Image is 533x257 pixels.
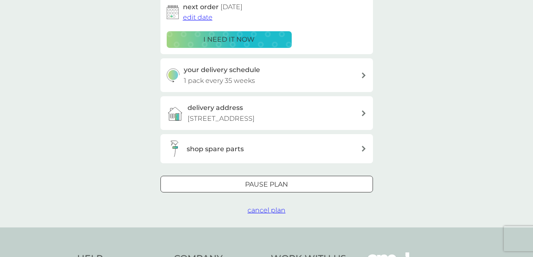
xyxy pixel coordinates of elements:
p: Pause plan [245,179,288,190]
a: delivery address[STREET_ADDRESS] [160,96,373,130]
span: edit date [183,13,213,21]
button: cancel plan [248,205,285,216]
p: i need it now [203,34,255,45]
p: 1 pack every 35 weeks [184,75,255,86]
h2: next order [183,2,243,12]
button: Pause plan [160,176,373,192]
h3: delivery address [188,102,243,113]
h3: your delivery schedule [184,65,260,75]
button: i need it now [167,31,292,48]
p: [STREET_ADDRESS] [188,113,255,124]
button: edit date [183,12,213,23]
span: cancel plan [248,206,285,214]
span: [DATE] [220,3,243,11]
button: your delivery schedule1 pack every 35 weeks [160,58,373,92]
button: shop spare parts [160,134,373,163]
h3: shop spare parts [187,144,244,155]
